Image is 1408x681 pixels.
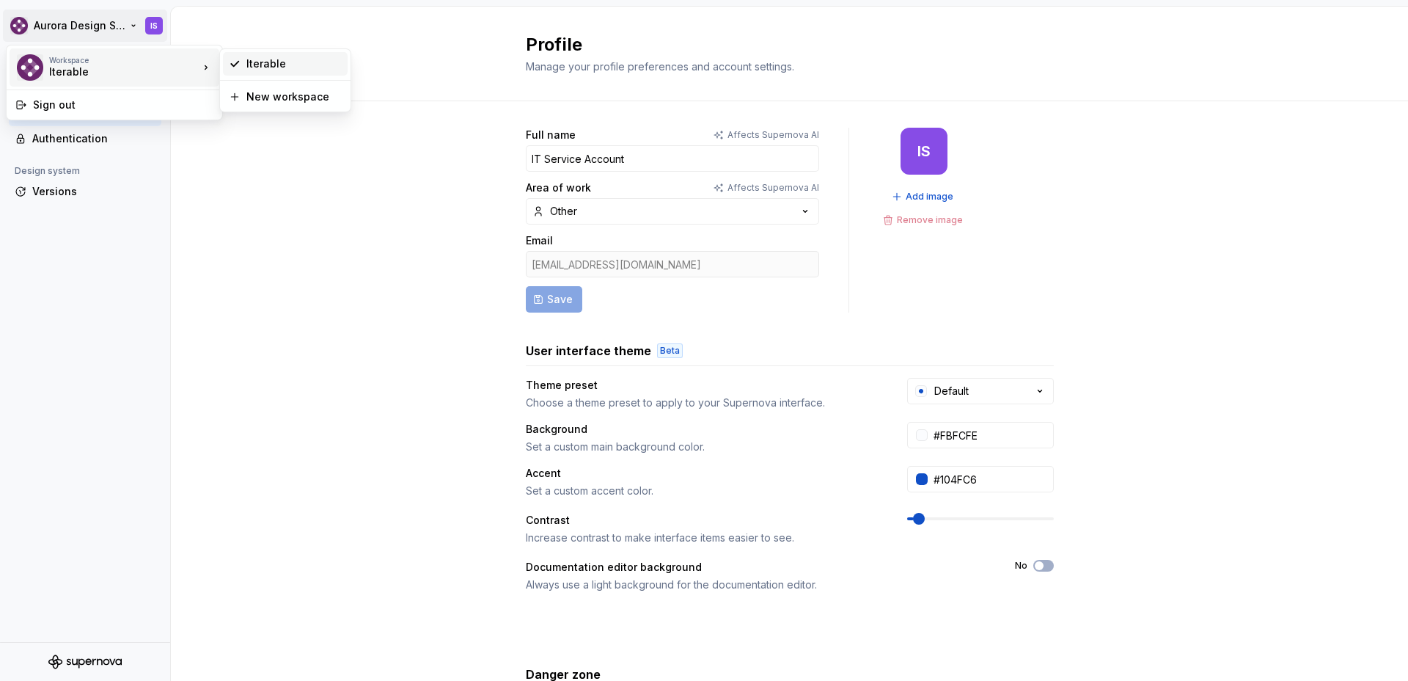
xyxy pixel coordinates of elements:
[49,65,174,79] div: Iterable
[246,57,342,71] div: Iterable
[246,90,342,104] div: New workspace
[17,54,43,81] img: 35f87a10-d4cc-4919-b733-6cceb854e0f0.png
[49,56,199,65] div: Workspace
[33,98,213,112] div: Sign out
